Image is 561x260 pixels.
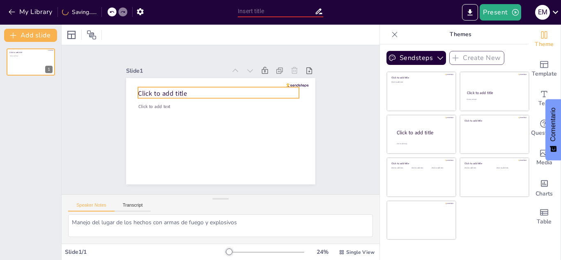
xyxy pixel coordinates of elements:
div: Click to add text [467,99,521,101]
button: My Library [6,5,56,18]
div: Click to add title [467,90,522,95]
span: Position [87,30,97,40]
button: E M [535,4,550,21]
input: Insert title [238,5,315,17]
div: Change the overall theme [528,25,561,54]
span: Charts [536,189,553,198]
div: Click to add text [412,167,430,169]
div: Click to add title [391,76,450,79]
button: Add slide [4,29,57,42]
button: Speaker Notes [68,202,115,212]
div: Layout [65,28,78,41]
span: Click to add title [174,41,216,81]
span: Single View [346,249,375,255]
div: Click to add title [464,119,523,122]
div: Click to add text [391,167,410,169]
span: Questions [531,129,558,138]
div: Get real-time input from your audience [528,113,561,143]
div: Click to add title [464,162,523,165]
span: Text [538,99,550,108]
div: Slide 1 / 1 [65,248,225,256]
div: Add charts and graphs [528,173,561,202]
div: Add images, graphics, shapes or video [528,143,561,173]
div: Click to add body [397,143,448,145]
span: Click to add title [9,51,22,54]
div: Click to add title [397,129,449,136]
div: Click to add text [432,167,450,169]
button: Transcript [115,202,151,212]
span: Media [536,158,552,167]
div: Add text boxes [528,84,561,113]
button: Present [480,4,521,21]
span: Table [537,217,552,226]
div: Saving...... [62,8,97,16]
div: Click to add text [391,81,450,83]
span: Theme [535,40,554,49]
div: 1 [7,48,55,76]
p: Themes [401,25,520,44]
span: Template [532,69,557,78]
textarea: Manejo del lugar de los hechos con armas de fuego y explosivos [68,214,373,237]
div: 24 % [313,248,332,256]
div: Slide 1 [181,17,260,90]
button: Create New [449,51,504,65]
button: Comentarios - Mostrar encuesta [545,99,561,161]
div: Click to add text [464,167,490,169]
div: Click to add text [497,167,522,169]
span: Click to add text [166,53,194,78]
div: 1 [45,66,53,73]
div: Add ready made slides [528,54,561,84]
div: Add a table [528,202,561,232]
div: Click to add title [391,162,450,165]
font: Comentario [550,108,556,142]
button: Export to PowerPoint [462,4,478,21]
button: Sendsteps [386,51,446,65]
div: E M [535,5,550,20]
span: Click to add text [10,55,18,57]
